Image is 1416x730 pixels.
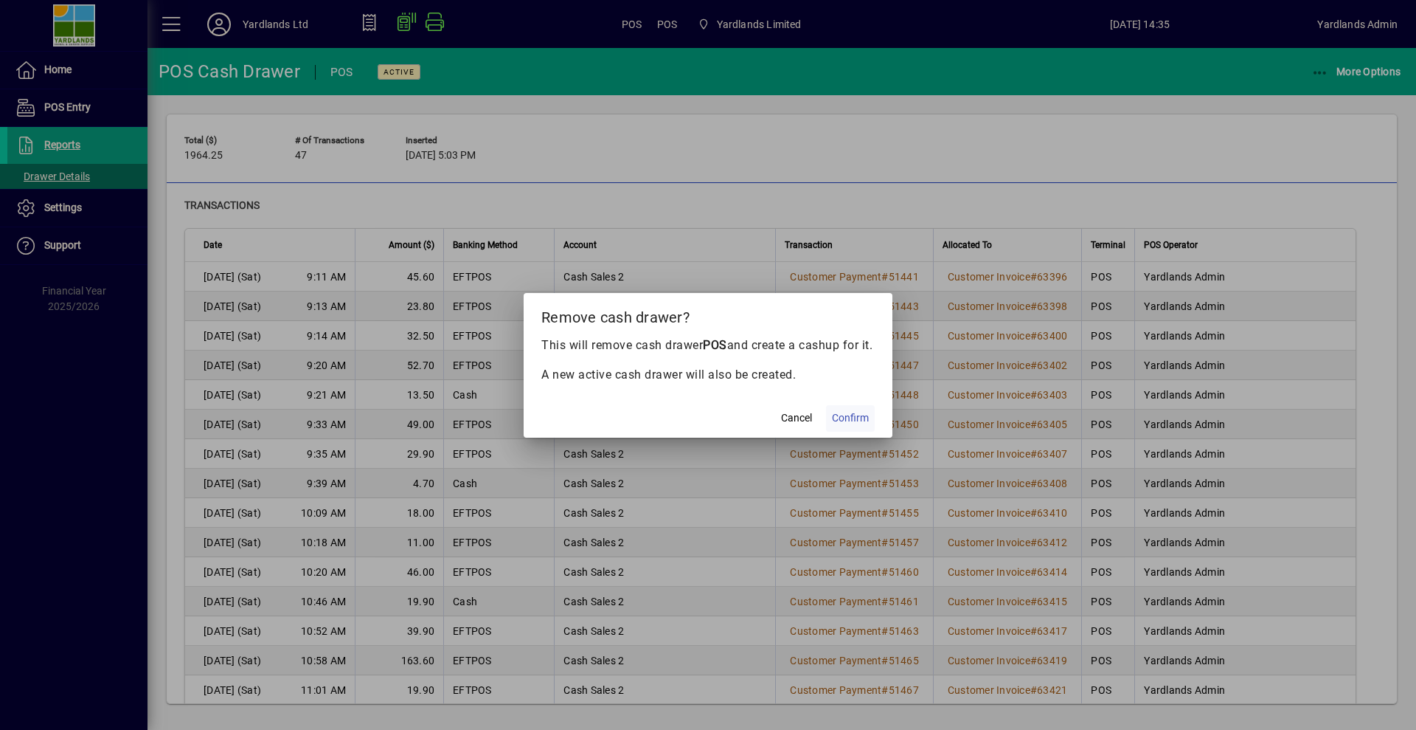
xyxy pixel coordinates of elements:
[541,337,875,354] p: This will remove cash drawer and create a cashup for it.
[773,405,820,432] button: Cancel
[826,405,875,432] button: Confirm
[832,410,869,426] span: Confirm
[781,410,812,426] span: Cancel
[703,338,727,352] b: POS
[541,366,875,384] p: A new active cash drawer will also be created.
[524,293,892,336] h2: Remove cash drawer?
